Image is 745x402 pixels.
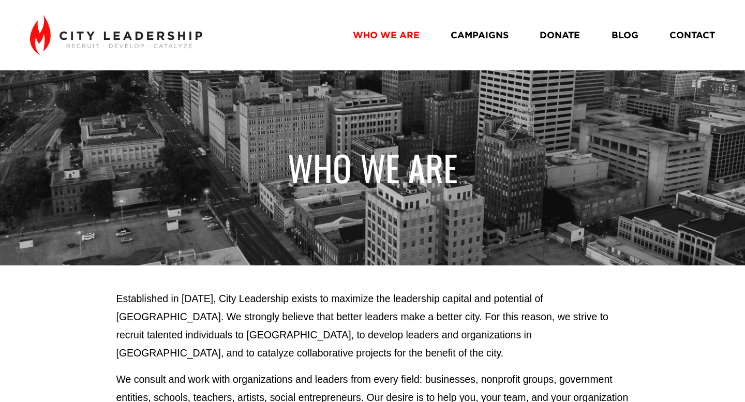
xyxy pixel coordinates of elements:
[116,290,629,362] p: Established in [DATE], City Leadership exists to maximize the leadership capital and potential of...
[669,26,715,44] a: CONTACT
[353,26,420,44] a: WHO WE ARE
[451,26,509,44] a: CAMPAIGNS
[540,26,580,44] a: DONATE
[612,26,638,44] a: BLOG
[116,146,629,189] h1: WHO WE ARE
[30,15,202,55] img: City Leadership - Recruit. Develop. Catalyze.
